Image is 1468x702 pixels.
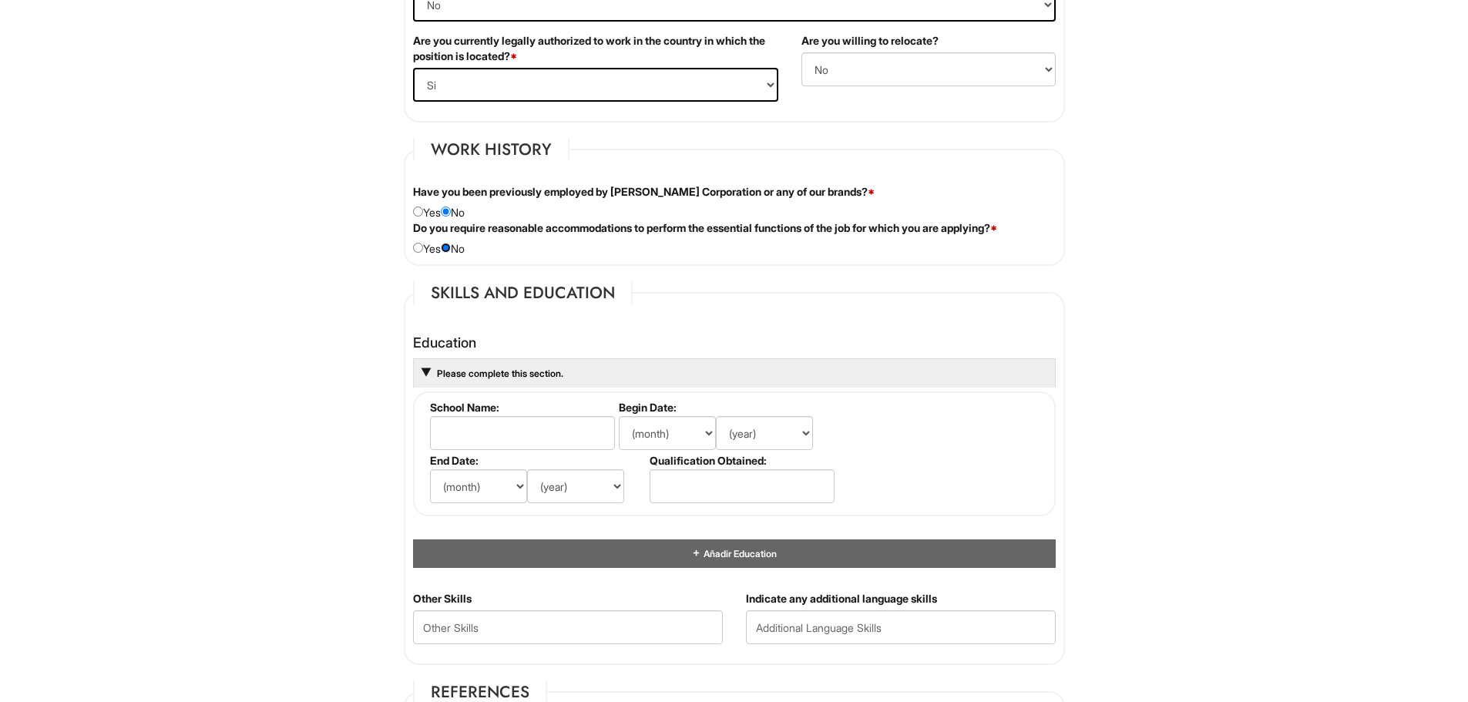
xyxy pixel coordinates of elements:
div: Yes No [401,184,1067,220]
input: Other Skills [413,610,723,644]
label: Are you willing to relocate? [801,33,939,49]
select: (Yes / No) [413,68,778,102]
label: Have you been previously employed by [PERSON_NAME] Corporation or any of our brands? [413,184,875,200]
label: School Name: [430,401,613,414]
h4: Education [413,335,1056,351]
select: (Yes / No) [801,52,1056,86]
label: Indicate any additional language skills [746,591,937,606]
label: Qualification Obtained: [650,454,832,467]
input: Additional Language Skills [746,610,1056,644]
a: Please complete this section. [435,368,563,379]
span: Añadir Education [701,548,776,559]
label: Begin Date: [619,401,832,414]
div: Yes No [401,220,1067,257]
legend: Work History [413,138,569,161]
label: Are you currently legally authorized to work in the country in which the position is located? [413,33,778,64]
label: Other Skills [413,591,472,606]
label: Do you require reasonable accommodations to perform the essential functions of the job for which ... [413,220,997,236]
legend: Skills and Education [413,281,633,304]
label: End Date: [430,454,643,467]
a: Añadir Education [691,548,776,559]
